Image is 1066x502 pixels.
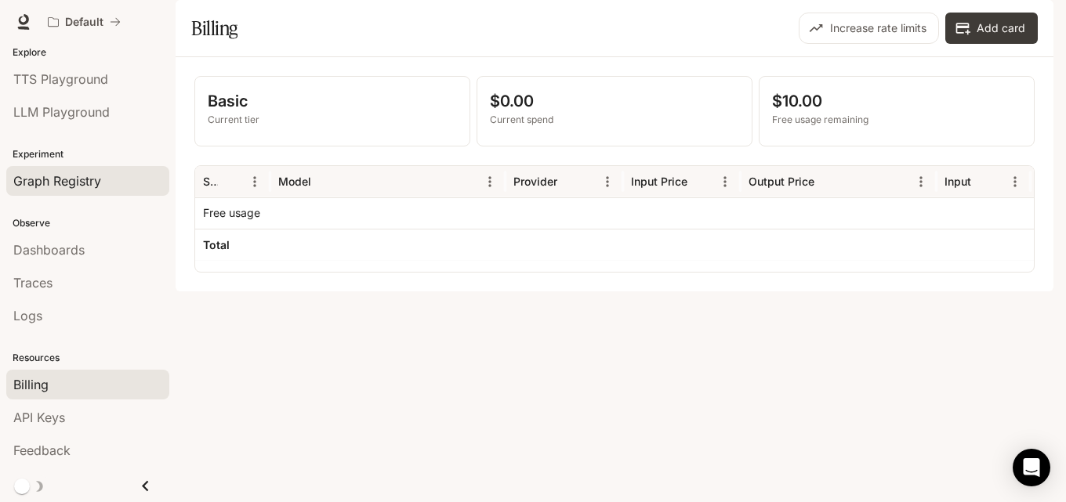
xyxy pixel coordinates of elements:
p: $0.00 [490,89,739,113]
button: Sort [973,170,996,193]
div: Service [203,175,218,188]
h6: Total [203,237,230,253]
h1: Billing [191,13,237,44]
div: Open Intercom Messenger [1013,449,1050,486]
button: All workspaces [41,6,128,38]
p: $10.00 [772,89,1021,113]
div: Input Price [631,175,687,188]
div: Provider [513,175,557,188]
button: Increase rate limits [799,13,939,44]
button: Menu [243,170,266,193]
button: Sort [313,170,336,193]
button: Sort [689,170,712,193]
button: Menu [1003,170,1027,193]
div: Output Price [749,175,814,188]
div: Model [278,175,311,188]
p: Free usage [203,205,260,221]
p: Default [65,16,103,29]
p: Free usage remaining [772,113,1021,127]
p: Current spend [490,113,739,127]
button: Sort [219,170,243,193]
p: Basic [208,89,457,113]
button: Sort [816,170,839,193]
button: Menu [909,170,933,193]
p: Current tier [208,113,457,127]
button: Menu [713,170,737,193]
button: Sort [559,170,582,193]
button: Menu [478,170,502,193]
button: Menu [596,170,619,193]
div: Input [945,175,971,188]
button: Add card [945,13,1038,44]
